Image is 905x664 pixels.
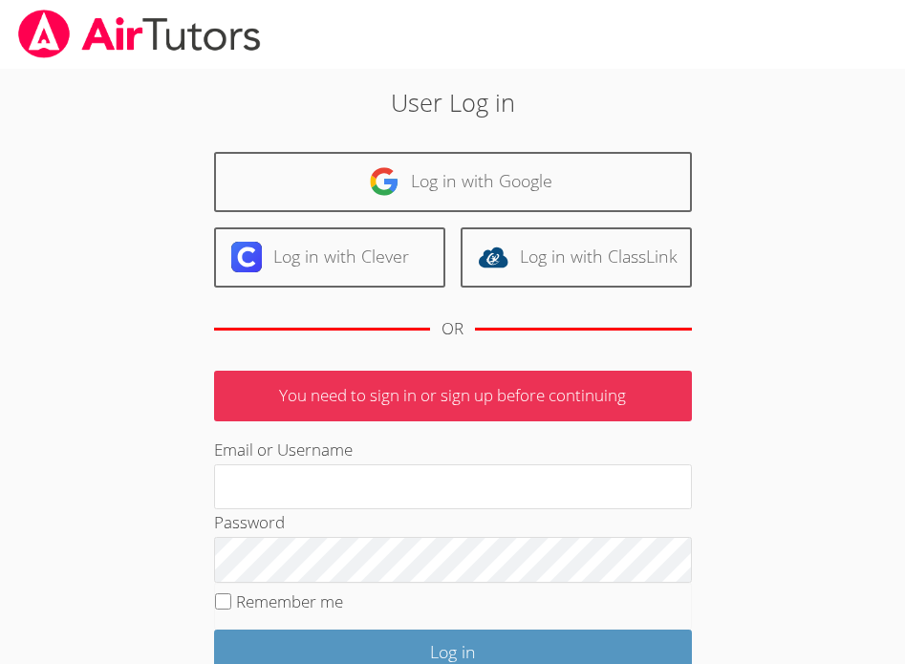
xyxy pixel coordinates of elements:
[369,166,399,197] img: google-logo-50288ca7cdecda66e5e0955fdab243c47b7ad437acaf1139b6f446037453330a.svg
[214,371,692,421] p: You need to sign in or sign up before continuing
[461,227,692,288] a: Log in with ClassLink
[16,10,263,58] img: airtutors_banner-c4298cdbf04f3fff15de1276eac7730deb9818008684d7c2e4769d2f7ddbe033.png
[214,152,692,212] a: Log in with Google
[478,242,508,272] img: classlink-logo-d6bb404cc1216ec64c9a2012d9dc4662098be43eaf13dc465df04b49fa7ab582.svg
[214,227,445,288] a: Log in with Clever
[214,511,285,533] label: Password
[236,590,343,612] label: Remember me
[127,84,779,120] h2: User Log in
[231,242,262,272] img: clever-logo-6eab21bc6e7a338710f1a6ff85c0baf02591cd810cc4098c63d3a4b26e2feb20.svg
[442,315,463,343] div: OR
[214,439,353,461] label: Email or Username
